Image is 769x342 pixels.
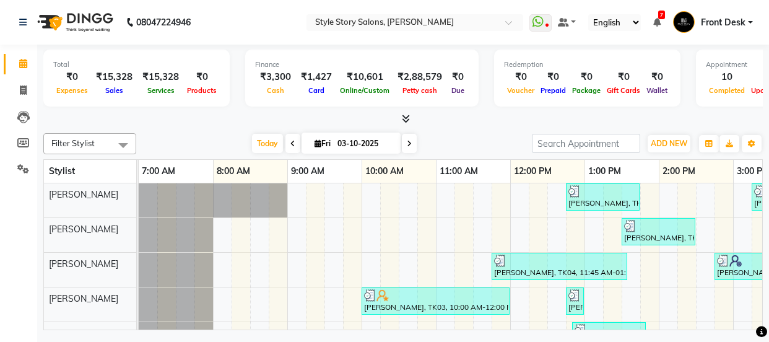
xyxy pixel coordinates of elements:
span: [PERSON_NAME] [49,328,118,339]
input: 2025-10-03 [334,134,396,153]
div: [PERSON_NAME], TK02, 12:45 PM-12:50 PM, Treatment Shampoo And Conditioning [567,289,583,313]
span: Products [184,86,220,95]
span: Due [448,86,467,95]
span: [PERSON_NAME] [49,293,118,304]
div: [PERSON_NAME], TK04, 11:45 AM-01:35 PM, Hair Cut - Master - [DEMOGRAPHIC_DATA],Cleanup Royal (₹15... [493,255,626,278]
div: [PERSON_NAME], TK02, 12:45 PM-01:45 PM, Fruity Pedicure (₹1000) [567,185,638,209]
span: Online/Custom [337,86,393,95]
div: Total [53,59,220,70]
a: 1:00 PM [585,162,624,180]
div: ₹0 [643,70,671,84]
div: ₹2,88,579 [393,70,447,84]
span: Fri [311,139,334,148]
div: ₹0 [569,70,604,84]
a: 12:00 PM [511,162,555,180]
div: ₹3,300 [255,70,296,84]
span: Card [305,86,328,95]
a: 2:00 PM [659,162,698,180]
a: 7 [653,17,661,28]
span: [PERSON_NAME] [49,224,118,235]
div: ₹0 [537,70,569,84]
span: [PERSON_NAME] [49,258,118,270]
div: ₹15,328 [137,70,184,84]
span: Expenses [53,86,91,95]
img: logo [32,5,116,40]
div: ₹0 [504,70,537,84]
a: 7:00 AM [139,162,178,180]
a: 11:00 AM [437,162,481,180]
div: ₹10,601 [337,70,393,84]
span: Stylist [49,165,75,177]
div: ₹15,328 [91,70,137,84]
a: 8:00 AM [214,162,253,180]
span: Prepaid [537,86,569,95]
b: 08047224946 [136,5,191,40]
div: Redemption [504,59,671,70]
div: 10 [706,70,748,84]
span: Today [252,134,283,153]
div: ₹0 [447,70,469,84]
input: Search Appointment [532,134,640,153]
span: Petty cash [399,86,440,95]
span: Cash [264,86,287,95]
div: ₹0 [53,70,91,84]
div: [PERSON_NAME], TK02, 01:30 PM-02:30 PM, Head Massage [DEMOGRAPHIC_DATA] Without Shampoo (₹499) [623,220,694,243]
span: Front Desk [701,16,745,29]
span: Voucher [504,86,537,95]
img: Front Desk [673,11,695,33]
span: Completed [706,86,748,95]
span: 7 [658,11,665,19]
span: Services [144,86,178,95]
div: Finance [255,59,469,70]
span: ADD NEW [651,139,687,148]
span: Filter Stylist [51,138,95,148]
span: Gift Cards [604,86,643,95]
a: 9:00 AM [288,162,328,180]
span: Sales [102,86,126,95]
div: [PERSON_NAME], TK03, 10:00 AM-12:00 PM, Global Colour Amoniafree-[DEMOGRAPHIC_DATA],Head Massage ... [363,289,508,313]
span: [PERSON_NAME] [49,189,118,200]
span: Package [569,86,604,95]
div: ₹1,427 [296,70,337,84]
button: ADD NEW [648,135,690,152]
div: ₹0 [604,70,643,84]
div: ₹0 [184,70,220,84]
a: 10:00 AM [362,162,407,180]
span: Wallet [643,86,671,95]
